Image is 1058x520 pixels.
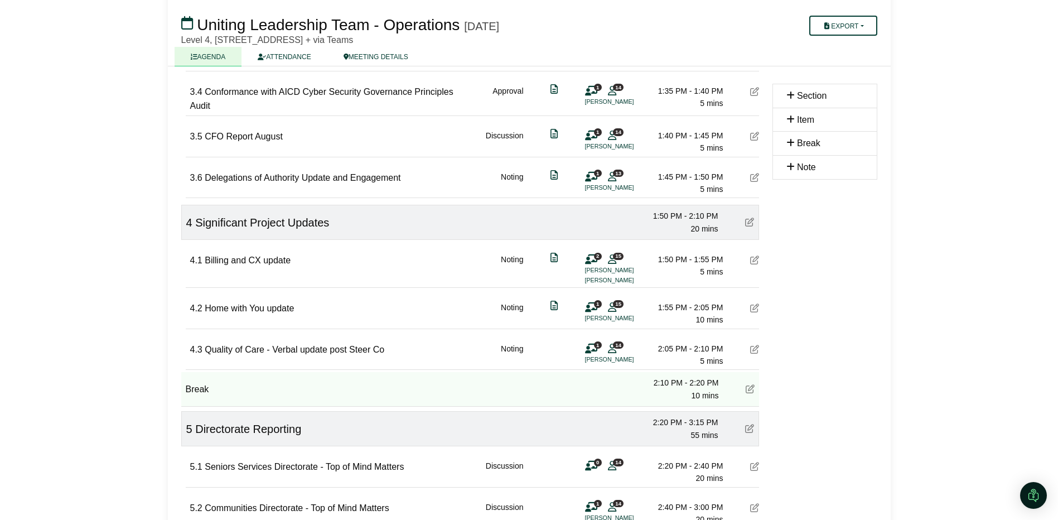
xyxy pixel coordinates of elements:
[700,357,723,365] span: 5 mins
[186,423,192,435] span: 5
[797,138,820,148] span: Break
[797,91,827,100] span: Section
[205,256,291,265] span: Billing and CX update
[594,300,602,307] span: 1
[613,500,624,507] span: 14
[501,171,523,196] div: Noting
[181,35,354,45] span: Level 4, [STREET_ADDRESS] + via Teams
[700,143,723,152] span: 5 mins
[797,115,814,124] span: Item
[613,300,624,307] span: 15
[186,384,209,394] span: Break
[190,87,453,111] span: Conformance with AICD Cyber Security Governance Principles Audit
[486,460,524,485] div: Discussion
[327,47,424,66] a: MEETING DETAILS
[645,85,723,97] div: 1:35 PM - 1:40 PM
[190,462,202,471] span: 5.1
[641,377,719,389] div: 2:10 PM - 2:20 PM
[190,256,202,265] span: 4.1
[1020,482,1047,509] div: Open Intercom Messenger
[700,99,723,108] span: 5 mins
[501,343,523,368] div: Noting
[613,253,624,260] span: 15
[613,84,624,91] span: 14
[585,142,669,151] li: [PERSON_NAME]
[195,216,329,229] span: Significant Project Updates
[645,343,723,355] div: 2:05 PM - 2:10 PM
[594,459,602,466] span: 0
[585,314,669,323] li: [PERSON_NAME]
[190,87,202,97] span: 3.4
[645,501,723,513] div: 2:40 PM - 3:00 PM
[613,341,624,349] span: 14
[585,266,669,275] li: [PERSON_NAME]
[464,20,499,33] div: [DATE]
[594,500,602,507] span: 1
[195,423,301,435] span: Directorate Reporting
[241,47,327,66] a: ATTENDANCE
[585,355,669,364] li: [PERSON_NAME]
[700,267,723,276] span: 5 mins
[700,185,723,194] span: 5 mins
[640,416,718,428] div: 2:20 PM - 3:15 PM
[501,253,523,285] div: Noting
[645,301,723,314] div: 1:55 PM - 2:05 PM
[190,304,202,313] span: 4.2
[640,210,718,222] div: 1:50 PM - 2:10 PM
[205,345,384,354] span: Quality of Care - Verbal update post Steer Co
[205,304,294,313] span: Home with You update
[585,183,669,192] li: [PERSON_NAME]
[492,85,523,113] div: Approval
[594,128,602,136] span: 1
[205,503,389,513] span: Communities Directorate - Top of Mind Matters
[809,16,877,36] button: Export
[190,345,202,354] span: 4.3
[594,253,602,260] span: 2
[585,276,669,285] li: [PERSON_NAME]
[594,341,602,349] span: 1
[613,459,624,466] span: 14
[613,170,624,177] span: 13
[690,224,718,233] span: 20 mins
[186,216,192,229] span: 4
[695,315,723,324] span: 10 mins
[205,462,404,471] span: Seniors Services Directorate - Top of Mind Matters
[197,16,460,33] span: Uniting Leadership Team - Operations
[205,173,400,182] span: Delegations of Authority Update and Engagement
[190,132,202,141] span: 3.5
[175,47,242,66] a: AGENDA
[645,171,723,183] div: 1:45 PM - 1:50 PM
[190,503,202,513] span: 5.2
[645,129,723,142] div: 1:40 PM - 1:45 PM
[645,253,723,266] div: 1:50 PM - 1:55 PM
[486,129,524,155] div: Discussion
[190,173,202,182] span: 3.6
[594,170,602,177] span: 1
[585,97,669,107] li: [PERSON_NAME]
[645,460,723,472] div: 2:20 PM - 2:40 PM
[613,128,624,136] span: 14
[691,391,718,400] span: 10 mins
[501,301,523,326] div: Noting
[690,431,718,440] span: 55 mins
[695,474,723,483] span: 20 mins
[797,162,816,172] span: Note
[594,84,602,91] span: 1
[205,132,283,141] span: CFO Report August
